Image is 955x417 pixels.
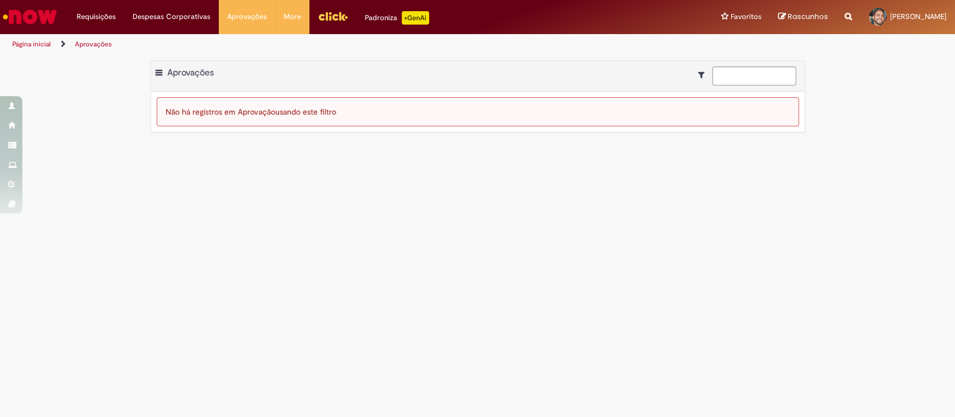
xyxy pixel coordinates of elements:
[77,11,116,22] span: Requisições
[133,11,210,22] span: Despesas Corporativas
[8,34,628,55] ul: Trilhas de página
[698,71,710,79] i: Mostrar filtros para: Suas Solicitações
[227,11,267,22] span: Aprovações
[1,6,59,28] img: ServiceNow
[788,11,828,22] span: Rascunhos
[402,11,429,25] p: +GenAi
[12,40,51,49] a: Página inicial
[731,11,761,22] span: Favoritos
[365,11,429,25] div: Padroniza
[284,11,301,22] span: More
[778,12,828,22] a: Rascunhos
[275,107,336,117] span: usando este filtro
[318,8,348,25] img: click_logo_yellow_360x200.png
[890,12,947,21] span: [PERSON_NAME]
[167,67,214,78] span: Aprovações
[157,97,799,126] div: Não há registros em Aprovação
[75,40,112,49] a: Aprovações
